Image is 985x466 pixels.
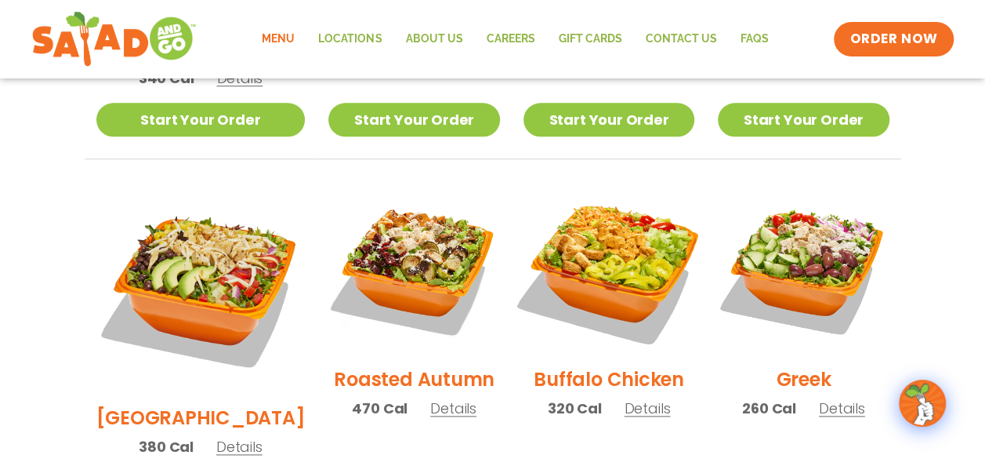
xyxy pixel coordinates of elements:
a: Locations [306,21,393,57]
img: Product photo for Roasted Autumn Salad [328,183,499,354]
a: About Us [393,21,474,57]
img: new-SAG-logo-768×292 [31,8,197,71]
span: 260 Cal [742,398,796,419]
a: Start Your Order [328,103,499,137]
span: 320 Cal [548,398,602,419]
h2: [GEOGRAPHIC_DATA] [96,404,306,431]
span: Details [430,399,476,418]
h2: Buffalo Chicken [534,366,683,393]
a: Contact Us [633,21,728,57]
a: FAQs [728,21,780,57]
a: GIFT CARDS [546,21,633,57]
span: 380 Cal [139,436,194,457]
span: Details [624,399,670,418]
a: Menu [250,21,306,57]
img: wpChatIcon [900,381,944,425]
h2: Roasted Autumn [334,366,494,393]
a: Start Your Order [718,103,889,137]
span: ORDER NOW [849,30,937,49]
a: ORDER NOW [834,22,953,56]
h2: Greek [776,366,831,393]
img: Product photo for Buffalo Chicken Salad [509,168,709,369]
img: Product photo for Greek Salad [718,183,889,354]
a: Start Your Order [523,103,694,137]
img: Product photo for BBQ Ranch Salad [96,183,306,392]
span: Details [819,399,865,418]
span: Details [216,68,263,88]
a: Careers [474,21,546,57]
span: 470 Cal [352,398,407,419]
a: Start Your Order [96,103,306,137]
nav: Menu [250,21,780,57]
span: Details [216,437,263,457]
